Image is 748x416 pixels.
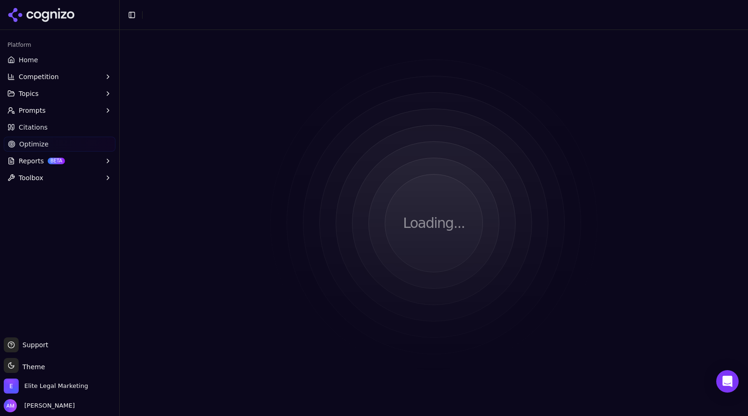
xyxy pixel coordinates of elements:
[19,340,48,350] span: Support
[19,363,45,371] span: Theme
[19,156,44,166] span: Reports
[4,103,115,118] button: Prompts
[19,89,39,98] span: Topics
[4,153,115,168] button: ReportsBETA
[4,137,115,152] a: Optimize
[19,139,49,149] span: Optimize
[4,399,75,412] button: Open user button
[19,55,38,65] span: Home
[19,173,43,182] span: Toolbox
[716,370,739,393] div: Open Intercom Messenger
[4,86,115,101] button: Topics
[48,158,65,164] span: BETA
[4,37,115,52] div: Platform
[19,72,59,81] span: Competition
[4,170,115,185] button: Toolbox
[4,69,115,84] button: Competition
[403,215,465,232] p: Loading...
[4,379,19,394] img: Elite Legal Marketing
[4,52,115,67] a: Home
[19,106,46,115] span: Prompts
[4,399,17,412] img: Alex Morris
[24,382,88,390] span: Elite Legal Marketing
[19,123,48,132] span: Citations
[21,401,75,410] span: [PERSON_NAME]
[4,120,115,135] a: Citations
[4,379,88,394] button: Open organization switcher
